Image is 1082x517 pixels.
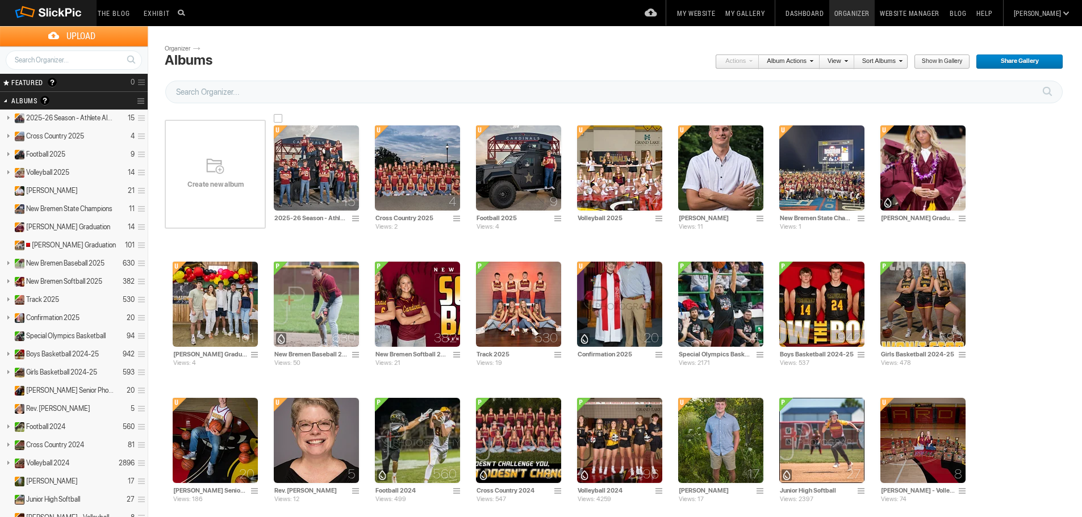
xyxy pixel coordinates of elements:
span: Views: 11 [679,223,703,230]
ins: Unlisted Album [10,204,25,214]
a: Expand [1,477,12,485]
span: Views: 547 [477,495,506,503]
img: NBCommencement2025-14.webp [880,125,966,211]
input: Volleyball 2025 [577,213,652,223]
img: RoganSenior-1.webp [173,398,258,483]
ins: Unlisted Album [10,313,25,323]
span: Show in Gallery [914,54,962,69]
span: Views: 4 [173,359,196,367]
input: Boys Basketball 2024-25 [779,349,854,359]
span: Vince [26,477,78,486]
span: Track 2025 [26,295,59,304]
ins: Unlisted Album [10,114,25,123]
span: Views: 186 [173,495,203,503]
span: New Bremen State Champions [26,204,112,213]
span: 21 [747,197,760,206]
span: Views: 74 [881,495,906,503]
span: 8 [954,469,962,478]
span: Views: 12 [274,495,299,503]
span: Football 2025 [26,150,65,159]
span: 942 [838,333,861,342]
a: View [820,54,848,69]
input: Track 2025 [476,349,551,359]
a: Expand [1,386,12,394]
img: AaronAlbers-1.webp [678,125,763,211]
span: 530 [534,333,558,342]
a: Expand [1,186,12,195]
span: 593 [939,333,962,342]
input: Football 2025 [476,213,551,223]
img: Football_2022-1.webp [779,125,864,211]
span: Views: 50 [274,359,300,367]
span: 5 [348,469,356,478]
a: Expand [1,222,12,231]
span: Mia Hirschfeld Graduation [26,222,110,232]
a: Sort Albums [854,54,903,69]
input: Rogan's Graduation [173,349,248,359]
input: Search Organizer... [165,81,1063,103]
span: Views: 4 [477,223,499,230]
input: Confirmation 2025 [577,349,652,359]
span: 94 [744,333,760,342]
input: Football 2024 [375,485,450,495]
ins: Unlisted Album [10,477,25,486]
ins: Unlisted Album [10,241,25,250]
input: Rev. Becky [274,485,349,495]
img: SeniorVolleyball-11.webp [577,398,662,483]
span: Boys Basketball 2024-25 [26,350,99,359]
img: PreSeason-1.webp [577,125,662,211]
span: 17 [747,469,760,478]
ins: Unlisted Album [10,386,25,396]
input: New Bremen Softball 2025 [375,349,450,359]
img: Softball-1.webp [779,398,864,483]
span: FEATURED [8,78,43,87]
span: Volleyball 2025 [26,168,69,177]
input: Special Olympics Basketball [678,349,753,359]
span: 14 [950,197,962,206]
a: Show in Gallery [914,54,970,69]
input: Mia Hirschfeld Graduation [880,213,955,223]
input: Cross Country 2025 [375,213,450,223]
span: New Bremen Baseball 2025 [26,259,105,268]
ins: Unlisted Album [10,150,25,159]
span: Volleyball 2024 [26,459,69,468]
ins: Unlisted Album [10,186,25,196]
ins: Unlisted Album [10,222,25,232]
input: Search photos on SlickPic... [176,6,190,19]
span: Share Gallery [976,54,1055,69]
img: RevBecky-1.webp [274,398,359,483]
span: Confirmation 2025 [26,313,80,322]
input: Rogan Senior Photos [173,485,248,495]
span: 14 [646,197,659,206]
ins: Public Album [10,495,25,505]
a: Expand [1,331,12,340]
span: 15 [342,197,356,206]
span: 630 [332,333,356,342]
input: Junior High Softball [779,485,854,495]
a: Expand [1,241,12,249]
ins: Public Album [10,295,25,305]
span: Rogan's Graduation [24,241,116,250]
span: 20 [239,469,254,478]
span: Views: 19 [477,359,502,367]
ins: Public Album [10,259,25,268]
ins: Public Album [10,422,25,432]
span: New Bremen Softball 2025 [26,277,102,286]
img: CrossCountry-1.webp [476,398,561,483]
a: Search [120,50,141,69]
div: Albums [165,52,212,68]
ins: Public Album [10,331,25,341]
span: Cross Country 2025 [26,132,84,141]
span: Views: 2397 [780,495,813,503]
span: Special Olympics Basketball [26,331,106,341]
ins: Unlisted Album [10,168,25,178]
span: 9 [550,197,558,206]
span: 27 [846,469,861,478]
img: IndividualPreSeason-3.webp [476,125,561,211]
img: TrackSeniors-1.webp [476,262,561,347]
span: Rev. Becky [26,404,90,413]
img: Confirmation-15.webp [577,262,662,347]
a: Actions [715,54,753,69]
a: Expand [1,404,12,413]
span: 2896 [628,469,659,478]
